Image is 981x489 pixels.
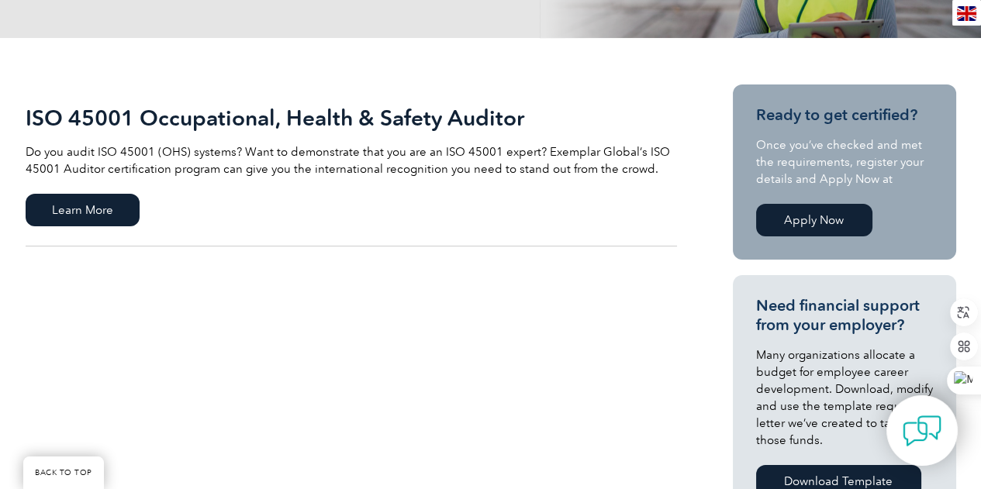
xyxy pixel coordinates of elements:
[756,346,933,449] p: Many organizations allocate a budget for employee career development. Download, modify and use th...
[903,412,941,450] img: contact-chat.png
[756,296,933,335] h3: Need financial support from your employer?
[26,143,677,177] p: Do you audit ISO 45001 (OHS) systems? Want to demonstrate that you are an ISO 45001 expert? Exemp...
[756,204,872,236] a: Apply Now
[756,136,933,188] p: Once you’ve checked and met the requirements, register your details and Apply Now at
[756,105,933,125] h3: Ready to get certified?
[26,194,140,226] span: Learn More
[957,6,976,21] img: en
[26,84,677,246] a: ISO 45001 Occupational, Health & Safety Auditor Do you audit ISO 45001 (OHS) systems? Want to dem...
[23,456,104,489] a: BACK TO TOP
[26,105,677,130] h2: ISO 45001 Occupational, Health & Safety Auditor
